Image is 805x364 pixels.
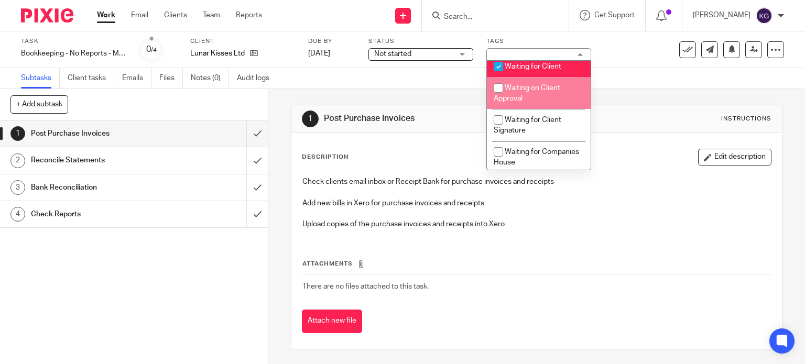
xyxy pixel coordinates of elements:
span: Waiting for Client [505,63,561,70]
small: /4 [151,47,157,53]
h1: Check Reports [31,206,168,222]
a: Email [131,10,148,20]
p: [PERSON_NAME] [693,10,750,20]
a: Clients [164,10,187,20]
span: Waiting on Client Approval [494,84,560,103]
a: Reports [236,10,262,20]
span: Not started [374,50,411,58]
button: Edit description [698,149,771,166]
a: Team [203,10,220,20]
button: Attach new file [302,310,362,333]
label: Task [21,37,126,46]
span: Attachments [302,261,353,267]
div: 1 [302,111,319,127]
div: 1 [10,126,25,141]
a: Emails [122,68,151,89]
a: Files [159,68,183,89]
span: [DATE] [308,50,330,57]
h1: Bank Reconciliation [31,180,168,195]
p: Upload copies of the purchase invoices and receipts into Xero [302,219,771,229]
span: Get Support [594,12,635,19]
label: Status [368,37,473,46]
p: Description [302,153,349,161]
a: Client tasks [68,68,114,89]
p: Check clients email inbox or Receipt Bank for purchase invoices and receipts [302,177,771,187]
div: 4 [10,207,25,222]
img: svg%3E [756,7,773,24]
h1: Post Purchase Invoices [324,113,559,124]
a: Notes (0) [191,68,229,89]
button: + Add subtask [10,95,68,113]
input: Search [443,13,537,22]
h1: Post Purchase Invoices [31,126,168,141]
span: There are no files attached to this task. [302,283,429,290]
span: Waiting for Companies House [494,148,579,167]
div: 0 [146,43,157,56]
a: Subtasks [21,68,60,89]
div: Bookkeeping - No Reports - Monthly [21,48,126,59]
p: Add new bills in Xero for purchase invoices and receipts [302,198,771,208]
label: Tags [486,37,591,46]
p: Lunar Kisses Ltd [190,48,245,59]
div: 3 [10,180,25,195]
label: Client [190,37,295,46]
img: Pixie [21,8,73,23]
h1: Reconcile Statements [31,152,168,168]
label: Due by [308,37,355,46]
a: Work [97,10,115,20]
div: Instructions [721,115,771,123]
span: Waiting for Client Signature [494,116,561,135]
div: 2 [10,153,25,168]
a: Audit logs [237,68,277,89]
